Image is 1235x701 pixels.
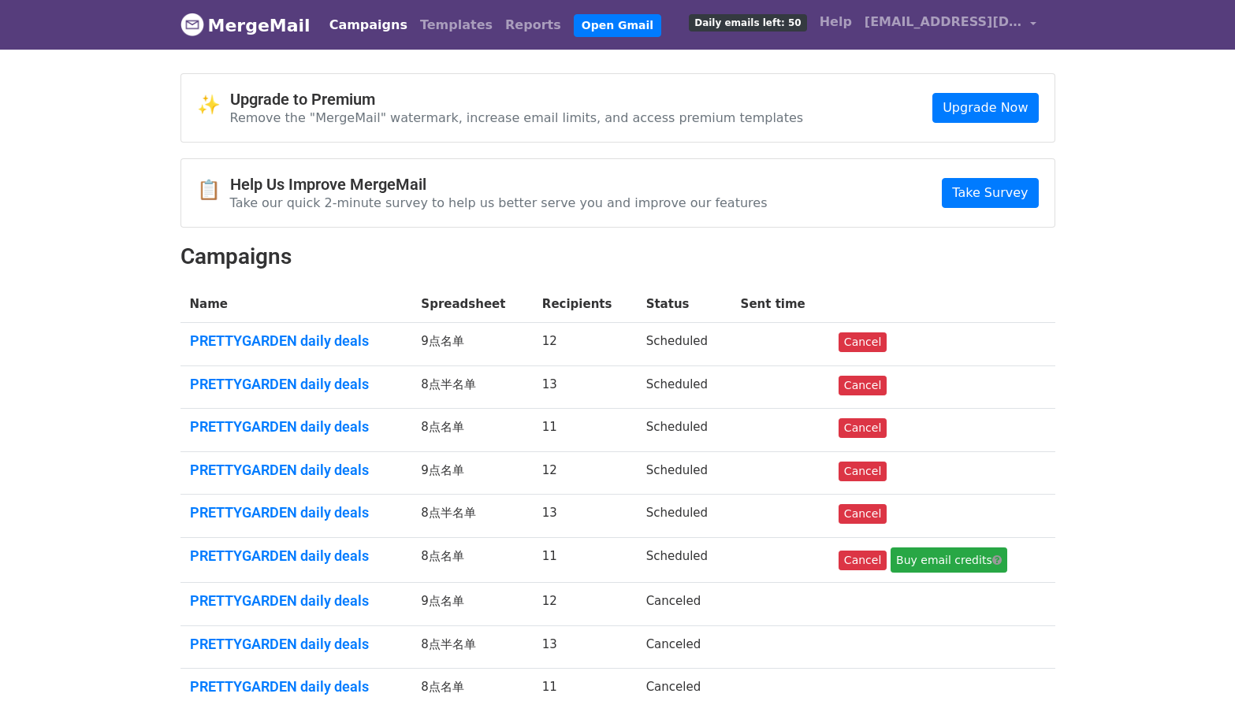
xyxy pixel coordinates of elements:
[230,175,768,194] h4: Help Us Improve MergeMail
[637,583,731,626] td: Canceled
[190,547,403,565] a: PRETTYGARDEN daily deals
[197,179,230,202] span: 📋
[190,376,403,393] a: PRETTYGARDEN daily deals
[637,495,731,538] td: Scheduled
[411,495,532,538] td: 8点半名单
[323,9,414,41] a: Campaigns
[574,14,661,37] a: Open Gmail
[190,504,403,521] a: PRETTYGARDEN daily deals
[197,94,230,117] span: ✨
[839,551,887,570] a: Cancel
[411,323,532,366] td: 9点名单
[230,195,768,211] p: Take our quick 2-minute survey to help us better serve you and improve our features
[533,409,637,452] td: 11
[190,418,403,436] a: PRETTYGARDEN daily deals
[689,14,806,32] span: Daily emails left: 50
[180,13,204,36] img: MergeMail logo
[411,451,532,495] td: 9点名单
[813,6,858,38] a: Help
[932,93,1038,123] a: Upgrade Now
[533,495,637,538] td: 13
[411,625,532,669] td: 8点半名单
[839,418,887,438] a: Cancel
[190,332,403,350] a: PRETTYGARDEN daily deals
[190,462,403,479] a: PRETTYGARDEN daily deals
[190,678,403,695] a: PRETTYGARDEN daily deals
[533,365,637,409] td: 13
[839,504,887,524] a: Cancel
[533,451,637,495] td: 12
[637,625,731,669] td: Canceled
[891,547,1007,573] a: Buy email credits
[858,6,1043,43] a: [EMAIL_ADDRESS][DOMAIN_NAME]
[637,323,731,366] td: Scheduled
[942,178,1038,208] a: Take Survey
[533,625,637,669] td: 13
[190,636,403,653] a: PRETTYGARDEN daily deals
[411,286,532,323] th: Spreadsheet
[731,286,829,323] th: Sent time
[411,538,532,583] td: 8点名单
[411,409,532,452] td: 8点名单
[180,286,412,323] th: Name
[230,109,804,126] p: Remove the "MergeMail" watermark, increase email limits, and access premium templates
[180,243,1055,270] h2: Campaigns
[411,365,532,409] td: 8点半名单
[637,409,731,452] td: Scheduled
[414,9,499,41] a: Templates
[683,6,813,38] a: Daily emails left: 50
[533,583,637,626] td: 12
[499,9,567,41] a: Reports
[839,376,887,395] a: Cancel
[230,90,804,109] h4: Upgrade to Premium
[637,286,731,323] th: Status
[839,462,887,481] a: Cancel
[533,538,637,583] td: 11
[533,286,637,323] th: Recipients
[180,9,311,42] a: MergeMail
[411,583,532,626] td: 9点名单
[839,332,887,352] a: Cancel
[865,13,1022,32] span: [EMAIL_ADDRESS][DOMAIN_NAME]
[533,323,637,366] td: 12
[190,592,403,610] a: PRETTYGARDEN daily deals
[637,451,731,495] td: Scheduled
[637,538,731,583] td: Scheduled
[637,365,731,409] td: Scheduled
